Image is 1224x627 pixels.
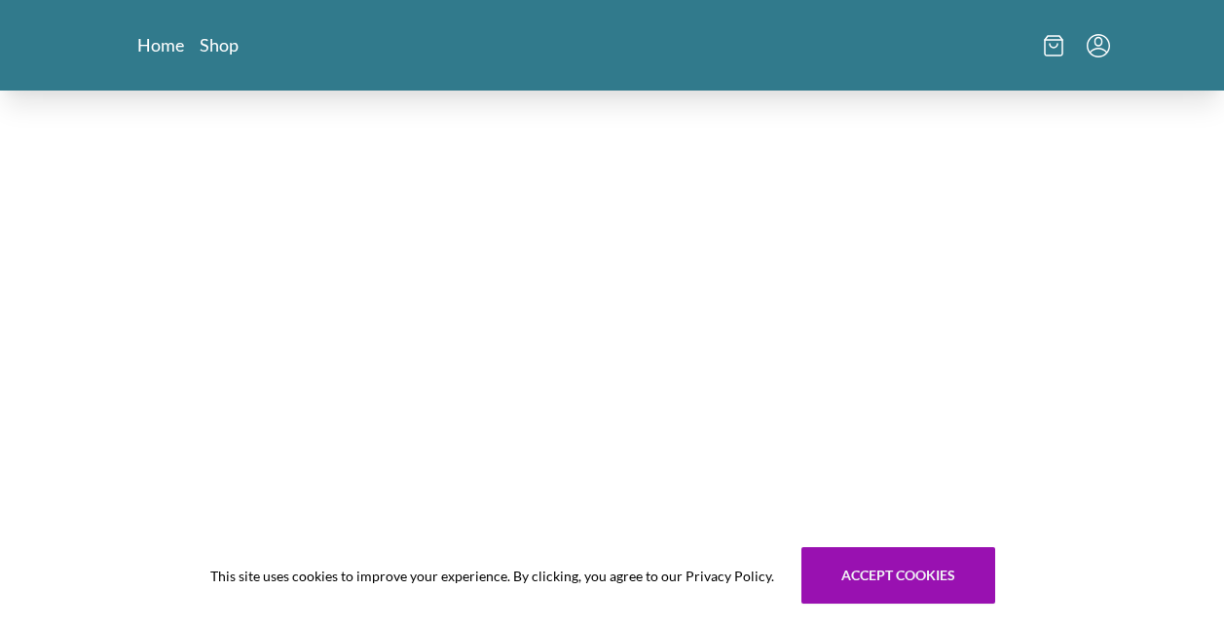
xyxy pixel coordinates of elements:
a: Home [137,33,184,56]
button: Menu [1087,34,1110,57]
span: This site uses cookies to improve your experience. By clicking, you agree to our Privacy Policy. [210,566,774,586]
button: Accept cookies [801,547,995,604]
a: Logo [553,16,670,75]
a: Shop [200,33,239,56]
img: logo [553,16,670,69]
